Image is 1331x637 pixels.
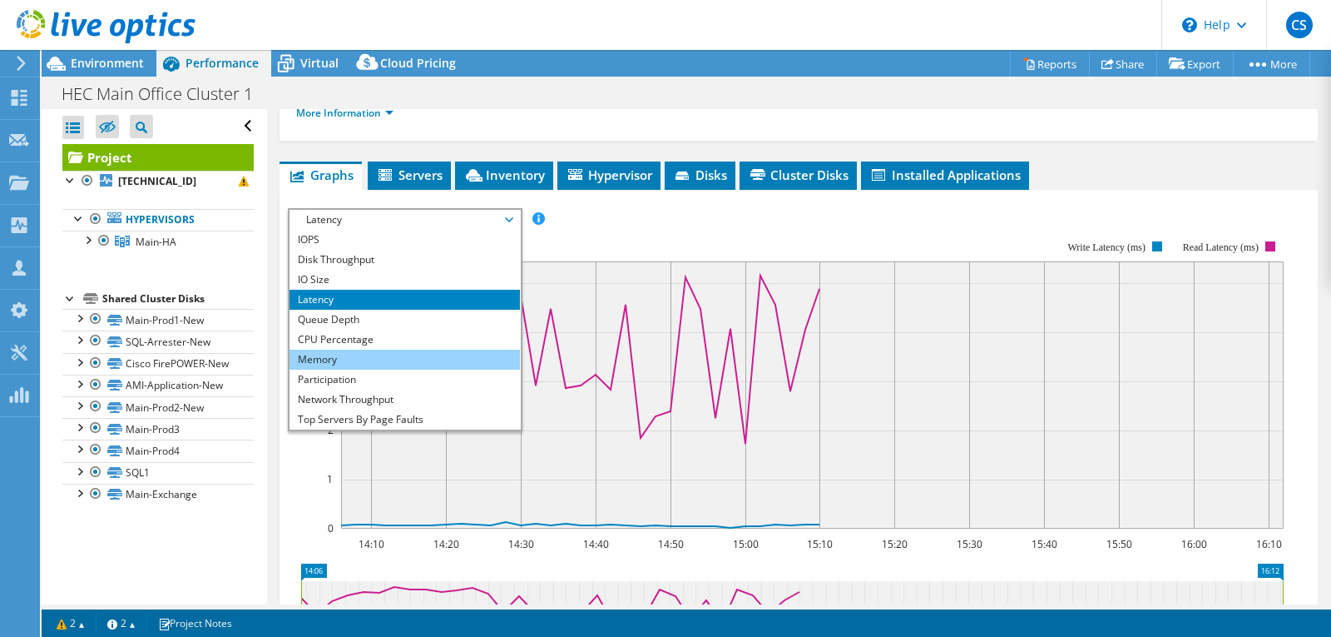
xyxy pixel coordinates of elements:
[62,209,254,231] a: Hypervisors
[118,174,196,188] b: [TECHNICAL_ID]
[882,537,908,551] text: 15:20
[328,521,334,535] text: 0
[463,167,545,183] span: Inventory
[71,55,144,71] span: Environment
[433,537,459,551] text: 14:20
[1183,241,1259,253] text: Read Latency (ms)
[1156,51,1234,77] a: Export
[62,144,254,171] a: Project
[327,472,333,486] text: 1
[748,167,849,183] span: Cluster Disks
[1286,12,1313,38] span: CS
[289,410,520,430] li: Top Servers By Page Faults
[289,350,520,370] li: Memory
[62,484,254,505] a: Main-Exchange
[62,171,254,192] a: [TECHNICAL_ID]
[1256,537,1282,551] text: 16:10
[289,370,520,390] li: Participation
[359,537,384,551] text: 14:10
[62,231,254,252] a: Main-HA
[289,250,520,270] li: Disk Throughput
[62,353,254,375] a: Cisco FirePOWER-New
[62,309,254,331] a: Main-Prod1-New
[62,440,254,461] a: Main-Prod4
[54,85,279,103] h1: HEC Main Office Cluster 1
[289,330,520,350] li: CPU Percentage
[300,55,339,71] span: Virtual
[957,537,982,551] text: 15:30
[1106,537,1132,551] text: 15:50
[1032,537,1057,551] text: 15:40
[45,613,96,634] a: 2
[566,167,652,183] span: Hypervisor
[376,167,443,183] span: Servers
[289,230,520,250] li: IOPS
[733,537,759,551] text: 15:00
[1089,51,1157,77] a: Share
[583,537,609,551] text: 14:40
[62,375,254,396] a: AMI-Application-New
[289,310,520,330] li: Queue Depth
[298,210,512,230] span: Latency
[807,537,833,551] text: 15:10
[1010,51,1090,77] a: Reports
[62,418,254,440] a: Main-Prod3
[289,390,520,410] li: Network Throughput
[62,331,254,352] a: SQL-Arrester-New
[62,462,254,484] a: SQL1
[146,613,244,634] a: Project Notes
[508,537,534,551] text: 14:30
[289,290,520,310] li: Latency
[869,167,1021,183] span: Installed Applications
[288,167,354,183] span: Graphs
[289,270,520,290] li: IO Size
[673,167,727,183] span: Disks
[102,289,254,309] div: Shared Cluster Disks
[658,537,684,551] text: 14:50
[186,55,259,71] span: Performance
[62,396,254,418] a: Main-Prod2-New
[296,106,393,120] a: More Information
[1233,51,1310,77] a: More
[96,613,147,634] a: 2
[136,235,176,249] span: Main-HA
[380,55,456,71] span: Cloud Pricing
[1068,241,1145,253] text: Write Latency (ms)
[1181,537,1207,551] text: 16:00
[1182,17,1197,32] svg: \n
